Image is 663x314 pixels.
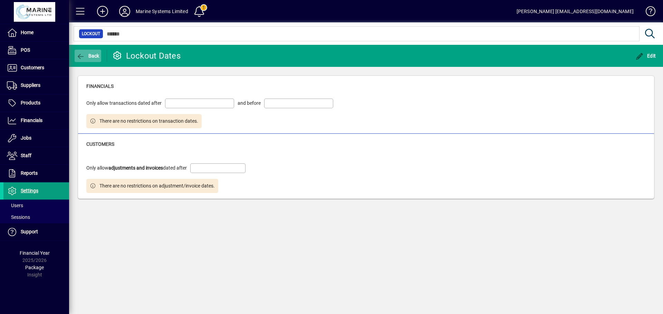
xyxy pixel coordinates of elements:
[3,147,69,164] a: Staff
[86,100,162,107] span: Only allow transactions dated after
[108,165,163,171] b: adjustments and invoices
[75,50,101,62] button: Back
[112,50,181,61] div: Lockout Dates
[21,47,30,53] span: POS
[3,42,69,59] a: POS
[25,265,44,270] span: Package
[238,100,261,107] span: and before
[76,53,99,59] span: Back
[3,59,69,77] a: Customers
[21,229,38,234] span: Support
[3,130,69,147] a: Jobs
[641,1,654,24] a: Knowledge Base
[3,165,69,182] a: Reports
[21,82,40,88] span: Suppliers
[20,250,50,256] span: Financial Year
[82,30,100,37] span: Lockout
[21,170,38,176] span: Reports
[69,50,107,62] app-page-header-button: Back
[7,214,30,220] span: Sessions
[635,53,656,59] span: Edit
[517,6,634,17] div: [PERSON_NAME] [EMAIL_ADDRESS][DOMAIN_NAME]
[3,94,69,112] a: Products
[21,30,33,35] span: Home
[21,135,31,141] span: Jobs
[21,188,38,193] span: Settings
[21,65,44,70] span: Customers
[634,50,658,62] button: Edit
[86,83,114,89] span: Financials
[7,203,23,208] span: Users
[3,211,69,223] a: Sessions
[21,153,31,158] span: Staff
[114,5,136,18] button: Profile
[86,164,187,172] span: Only allow dated after
[3,223,69,241] a: Support
[99,118,198,125] span: There are no restrictions on transaction dates.
[21,100,40,105] span: Products
[86,141,114,147] span: Customers
[3,77,69,94] a: Suppliers
[3,112,69,129] a: Financials
[92,5,114,18] button: Add
[21,118,42,123] span: Financials
[3,24,69,41] a: Home
[136,6,188,17] div: Marine Systems Limited
[99,182,215,190] span: There are no restrictions on adjustment/invoice dates.
[3,200,69,211] a: Users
